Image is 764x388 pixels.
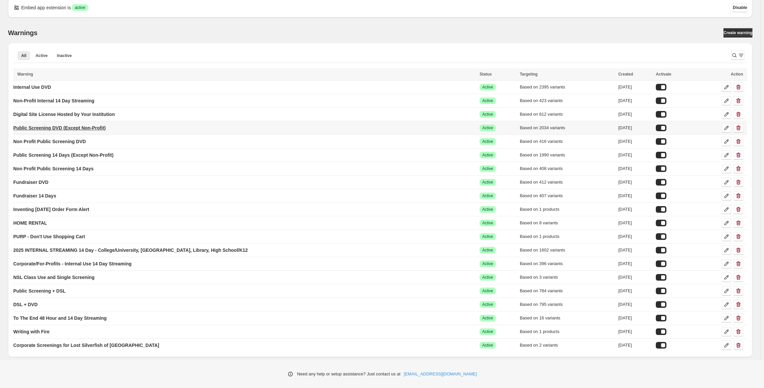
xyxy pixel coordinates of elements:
[13,301,38,308] p: DSL + DVD
[13,231,85,242] a: PURP - Don't Use Shopping Cart
[13,258,131,269] a: Corporate/For-Profits - Internal Use 14 Day Streaming
[13,179,48,186] p: Fundraiser DVD
[618,328,652,335] div: [DATE]
[13,260,131,267] p: Corporate/For-Profits - Internal Use 14 Day Streaming
[482,275,493,280] span: Active
[482,207,493,212] span: Active
[13,206,89,213] p: Inventing [DATE] Order Form Alert
[520,247,614,253] div: Based on 1602 variants
[21,53,26,58] span: All
[520,165,614,172] div: Based on 408 variants
[618,179,652,186] div: [DATE]
[13,125,106,131] p: Public Screening DVD (Except Non-Profit)
[480,72,492,77] span: Status
[618,315,652,321] div: [DATE]
[13,177,48,188] a: Fundraiser DVD
[13,191,56,201] a: Fundraiser 14 Days
[482,112,493,117] span: Active
[520,233,614,240] div: Based on 1 products
[618,138,652,145] div: [DATE]
[13,220,47,226] p: HOME RENTAL
[656,72,671,77] span: Activate
[13,313,107,323] a: To The End 48 Hour and 14 Day Streaming
[482,248,493,253] span: Active
[13,245,248,255] a: 2025 INTERNAL STREAMING 14 Day - College/University, [GEOGRAPHIC_DATA], Library, High School/K12
[520,193,614,199] div: Based on 407 variants
[618,288,652,294] div: [DATE]
[13,150,114,160] a: Public Screening 14 Days (Except Non-Profit)
[13,342,159,349] p: Corporate Screenings for Lost Silverfish of [GEOGRAPHIC_DATA]
[733,5,747,10] span: Disable
[520,84,614,90] div: Based on 2395 variants
[482,234,493,239] span: Active
[13,163,94,174] a: Non Profit Public Screening 14 Days
[618,193,652,199] div: [DATE]
[618,206,652,213] div: [DATE]
[733,3,747,12] button: Disable
[482,315,493,321] span: Active
[13,286,66,296] a: Public Screening + DSL
[520,206,614,213] div: Based on 1 products
[13,315,107,321] p: To The End 48 Hour and 14 Day Streaming
[724,28,752,37] a: Create warning
[13,123,106,133] a: Public Screening DVD (Except Non-Profit)
[618,97,652,104] div: [DATE]
[13,165,94,172] p: Non Profit Public Screening 14 Days
[482,288,493,294] span: Active
[482,180,493,185] span: Active
[482,125,493,131] span: Active
[520,72,538,77] span: Targeting
[482,220,493,226] span: Active
[13,340,159,351] a: Corporate Screenings for Lost Silverfish of [GEOGRAPHIC_DATA]
[618,125,652,131] div: [DATE]
[13,136,86,147] a: Non Profit Public Screening DVD
[57,53,72,58] span: Inactive
[520,274,614,281] div: Based on 3 variants
[482,98,493,103] span: Active
[482,152,493,158] span: Active
[618,111,652,118] div: [DATE]
[618,233,652,240] div: [DATE]
[520,328,614,335] div: Based on 1 products
[482,139,493,144] span: Active
[618,152,652,158] div: [DATE]
[520,125,614,131] div: Based on 2034 variants
[13,328,49,335] p: Writing with Fire
[731,72,743,77] span: Action
[13,326,49,337] a: Writing with Fire
[8,29,38,37] h2: Warnings
[618,342,652,349] div: [DATE]
[21,4,71,11] p: Embed app extension is
[13,111,115,118] p: Digital Site License Hosted by Your Institution
[618,274,652,281] div: [DATE]
[520,301,614,308] div: Based on 795 variants
[75,5,85,10] span: active
[618,165,652,172] div: [DATE]
[13,109,115,120] a: Digital Site License Hosted by Your Institution
[13,288,66,294] p: Public Screening + DSL
[13,95,94,106] a: Non-Profit Internal 14 Day Streaming
[13,152,114,158] p: Public Screening 14 Days (Except Non-Profit)
[618,84,652,90] div: [DATE]
[482,302,493,307] span: Active
[13,274,95,281] p: NSL Class Use and Single Screening
[482,261,493,266] span: Active
[13,247,248,253] p: 2025 INTERNAL STREAMING 14 Day - College/University, [GEOGRAPHIC_DATA], Library, High School/K12
[482,193,493,198] span: Active
[520,179,614,186] div: Based on 412 variants
[13,82,51,92] a: Internal Use DVD
[618,260,652,267] div: [DATE]
[13,138,86,145] p: Non Profit Public Screening DVD
[13,299,38,310] a: DSL + DVD
[724,30,752,35] span: Create warning
[482,84,493,90] span: Active
[13,233,85,240] p: PURP - Don't Use Shopping Cart
[13,204,89,215] a: Inventing [DATE] Order Form Alert
[520,260,614,267] div: Based on 396 variants
[618,301,652,308] div: [DATE]
[520,315,614,321] div: Based on 16 variants
[618,72,633,77] span: Created
[520,138,614,145] div: Based on 416 variants
[482,166,493,171] span: Active
[36,53,47,58] span: Active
